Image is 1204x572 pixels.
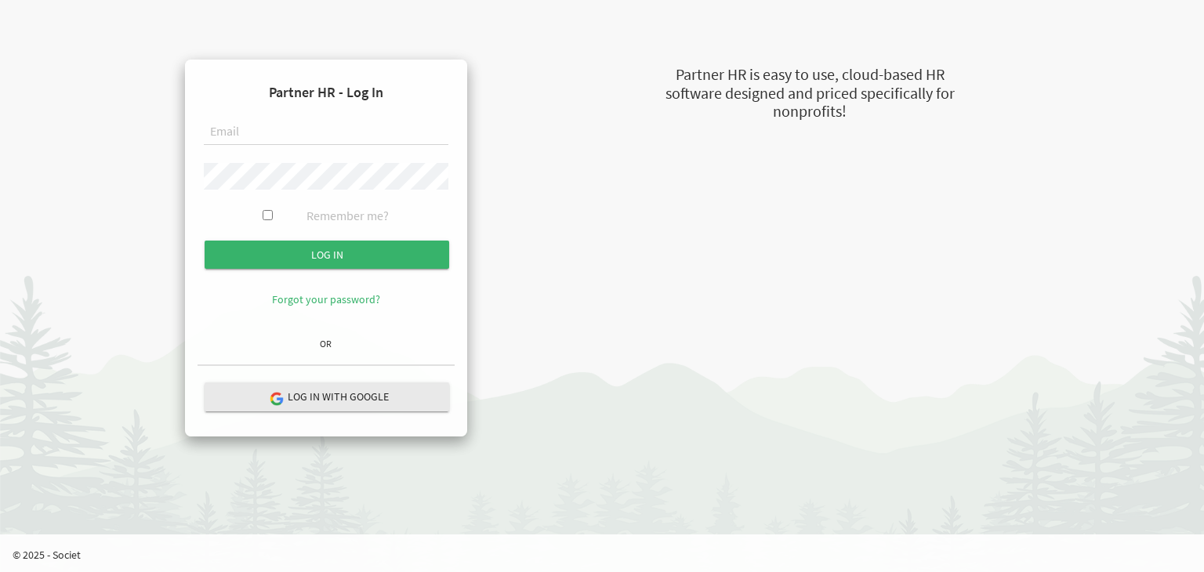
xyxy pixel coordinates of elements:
[198,72,455,113] h4: Partner HR - Log In
[586,63,1033,86] div: Partner HR is easy to use, cloud-based HR
[272,292,380,306] a: Forgot your password?
[205,241,449,269] input: Log in
[13,547,1204,563] p: © 2025 - Societ
[269,391,283,405] img: google-logo.png
[204,119,448,146] input: Email
[586,100,1033,123] div: nonprofits!
[306,207,389,225] label: Remember me?
[586,82,1033,105] div: software designed and priced specifically for
[205,382,449,411] button: Log in with Google
[198,338,455,349] h6: OR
